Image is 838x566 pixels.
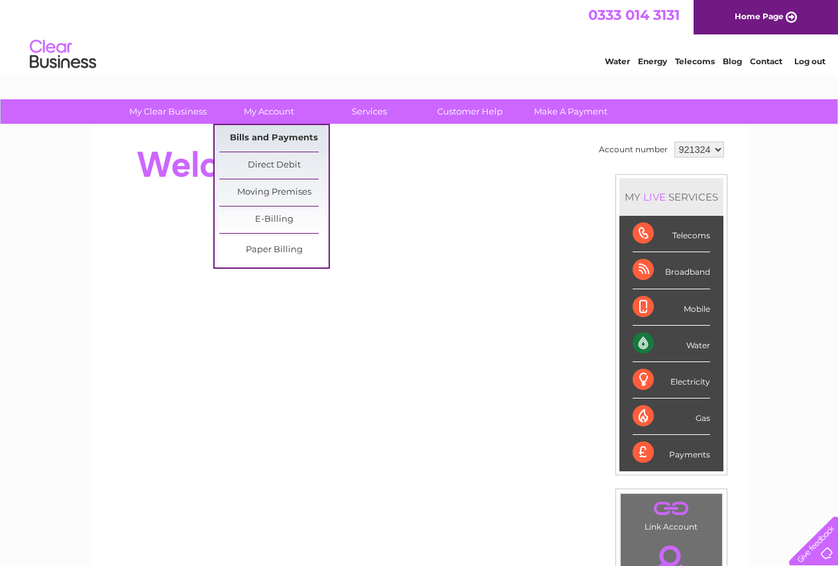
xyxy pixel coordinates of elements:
[219,125,329,152] a: Bills and Payments
[633,289,710,326] div: Mobile
[633,399,710,435] div: Gas
[620,493,723,535] td: Link Account
[633,326,710,362] div: Water
[641,191,668,203] div: LIVE
[214,99,323,124] a: My Account
[633,435,710,471] div: Payments
[605,56,630,66] a: Water
[633,216,710,252] div: Telecoms
[723,56,742,66] a: Blog
[675,56,715,66] a: Telecoms
[794,56,825,66] a: Log out
[29,34,97,75] img: logo.png
[588,7,680,23] a: 0333 014 3131
[516,99,625,124] a: Make A Payment
[113,99,223,124] a: My Clear Business
[619,178,723,216] div: MY SERVICES
[596,138,671,161] td: Account number
[219,179,329,206] a: Moving Premises
[750,56,782,66] a: Contact
[107,7,733,64] div: Clear Business is a trading name of Verastar Limited (registered in [GEOGRAPHIC_DATA] No. 3667643...
[219,237,329,263] a: Paper Billing
[633,362,710,399] div: Electricity
[633,252,710,289] div: Broadband
[315,99,424,124] a: Services
[219,152,329,179] a: Direct Debit
[415,99,525,124] a: Customer Help
[638,56,667,66] a: Energy
[219,207,329,233] a: E-Billing
[624,497,719,520] a: .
